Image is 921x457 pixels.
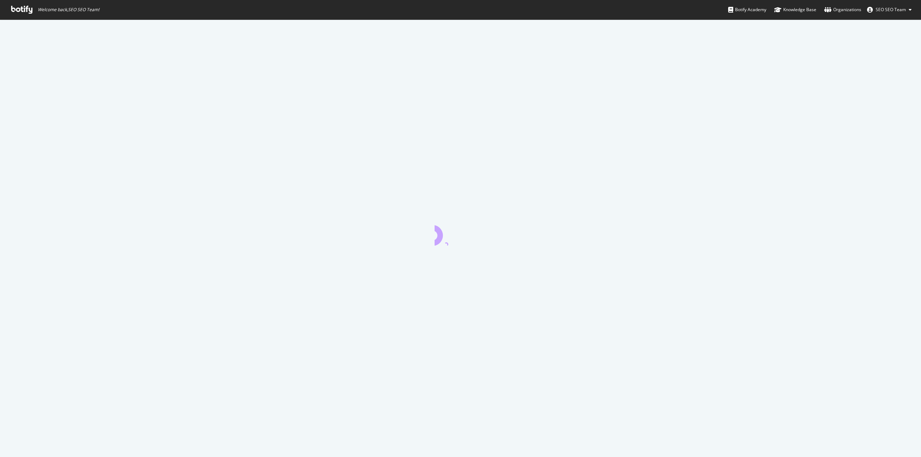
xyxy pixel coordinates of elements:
[435,220,486,246] div: animation
[824,6,861,13] div: Organizations
[38,7,99,13] span: Welcome back, SEO SEO Team !
[728,6,766,13] div: Botify Academy
[774,6,816,13] div: Knowledge Base
[861,4,917,15] button: SEO SEO Team
[876,6,906,13] span: SEO SEO Team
